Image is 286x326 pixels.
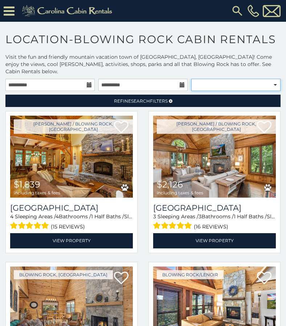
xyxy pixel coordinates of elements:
[10,116,133,198] img: Mountain Song Lodge
[14,190,60,195] span: including taxes & fees
[157,190,203,195] span: including taxes & fees
[194,222,228,231] span: (16 reviews)
[51,222,85,231] span: (15 reviews)
[114,271,128,286] a: Add to favorites
[153,203,276,213] a: [GEOGRAPHIC_DATA]
[10,213,13,220] span: 4
[157,179,183,190] span: $2,126
[231,4,244,17] img: search-regular.svg
[18,4,118,18] img: Khaki-logo.png
[10,213,133,231] div: Sleeping Areas / Bathrooms / Sleeps:
[153,116,276,198] img: Chimney Island
[56,213,59,220] span: 4
[246,5,261,17] a: [PHONE_NUMBER]
[199,213,201,220] span: 3
[157,119,276,134] a: [PERSON_NAME] / Blowing Rock, [GEOGRAPHIC_DATA]
[153,233,276,248] a: View Property
[10,203,133,213] h3: Mountain Song Lodge
[234,213,267,220] span: 1 Half Baths /
[91,213,124,220] span: 1 Half Baths /
[153,213,156,220] span: 3
[114,98,168,104] span: Refine Filters
[157,270,224,279] a: Blowing Rock/Lenoir
[14,119,133,134] a: [PERSON_NAME] / Blowing Rock, [GEOGRAPHIC_DATA]
[153,116,276,198] a: Chimney Island $2,126 including taxes & fees
[10,203,133,213] a: [GEOGRAPHIC_DATA]
[131,98,150,104] span: Search
[153,213,276,231] div: Sleeping Areas / Bathrooms / Sleeps:
[14,179,40,190] span: $1,839
[153,203,276,213] h3: Chimney Island
[5,95,281,107] a: RefineSearchFilters
[14,270,113,279] a: Blowing Rock, [GEOGRAPHIC_DATA]
[257,271,271,286] a: Add to favorites
[10,233,133,248] a: View Property
[10,116,133,198] a: Mountain Song Lodge $1,839 including taxes & fees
